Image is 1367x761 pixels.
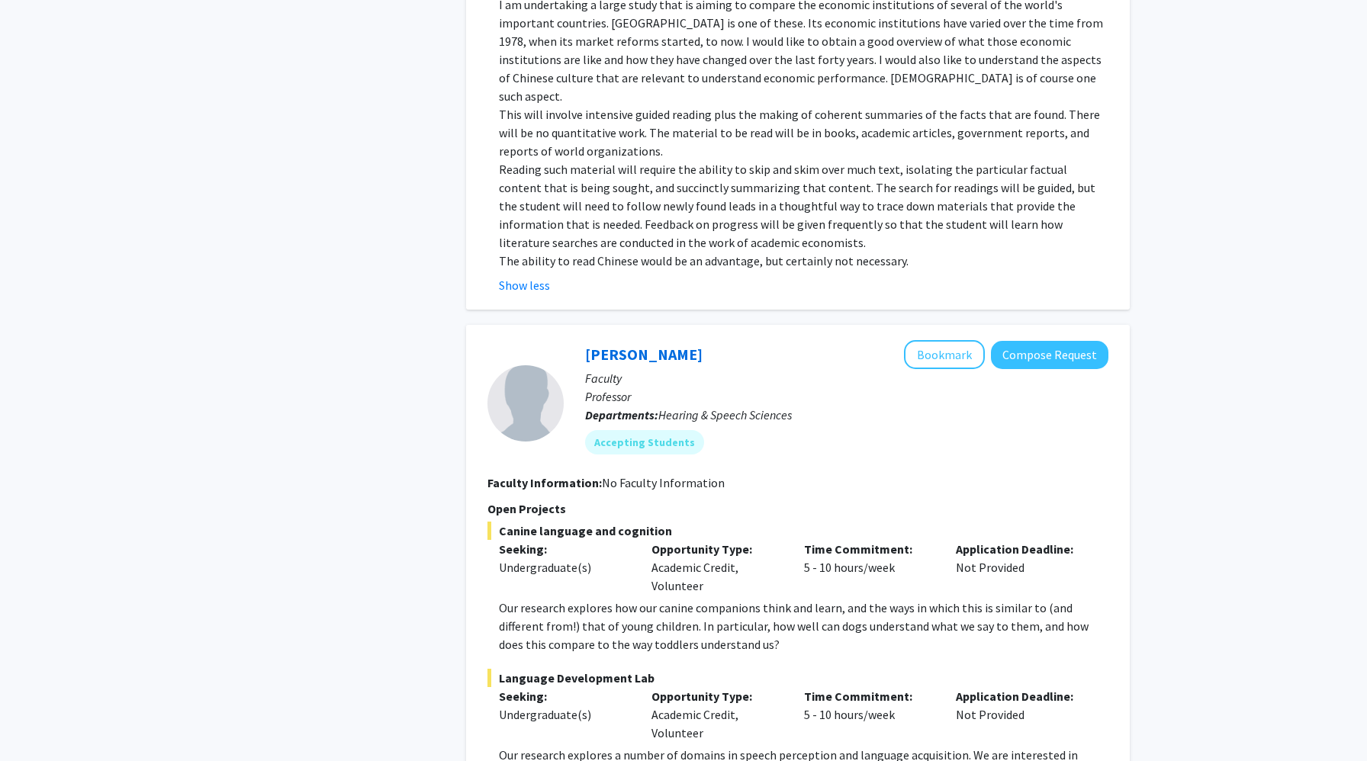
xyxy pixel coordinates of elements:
div: Not Provided [944,540,1097,595]
p: Reading such material will require the ability to skip and skim over much text, isolating the par... [499,160,1108,252]
p: The ability to read Chinese would be an advantage, but certainly not necessary. [499,252,1108,270]
p: This will involve intensive guided reading plus the making of coherent summaries of the facts tha... [499,105,1108,160]
p: Professor [585,387,1108,406]
button: Add Rochelle Newman to Bookmarks [904,340,985,369]
p: Open Projects [487,499,1108,518]
button: Show less [499,276,550,294]
p: Seeking: [499,540,629,558]
p: Seeking: [499,687,629,705]
b: Faculty Information: [487,475,602,490]
div: Not Provided [944,687,1097,742]
mat-chip: Accepting Students [585,430,704,454]
span: Canine language and cognition [487,522,1108,540]
div: Undergraduate(s) [499,558,629,576]
span: Hearing & Speech Sciences [658,407,792,422]
p: Time Commitment: [804,687,934,705]
p: Application Deadline: [956,540,1086,558]
span: Language Development Lab [487,669,1108,687]
div: Undergraduate(s) [499,705,629,724]
p: Opportunity Type: [651,540,781,558]
div: Academic Credit, Volunteer [640,687,793,742]
button: Compose Request to Rochelle Newman [991,341,1108,369]
b: Departments: [585,407,658,422]
p: Time Commitment: [804,540,934,558]
iframe: Chat [11,692,65,750]
span: No Faculty Information [602,475,725,490]
p: Faculty [585,369,1108,387]
div: 5 - 10 hours/week [793,687,945,742]
div: Academic Credit, Volunteer [640,540,793,595]
div: 5 - 10 hours/week [793,540,945,595]
p: Our research explores how our canine companions think and learn, and the ways in which this is si... [499,599,1108,653]
p: Application Deadline: [956,687,1086,705]
a: [PERSON_NAME] [585,345,703,364]
p: Opportunity Type: [651,687,781,705]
